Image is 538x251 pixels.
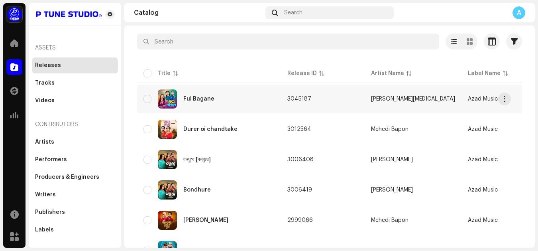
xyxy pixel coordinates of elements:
[158,89,177,109] img: e531a840-4558-4b95-8bd9-870083509395
[35,209,65,215] div: Publishers
[32,169,118,185] re-m-nav-item: Producers & Engineers
[468,157,498,162] span: Azad Music
[287,96,311,102] span: 3045187
[287,187,312,193] span: 3006419
[32,115,118,134] re-a-nav-header: Contributors
[35,156,67,163] div: Performers
[468,96,498,102] span: Azad Music
[287,217,313,223] span: 2999066
[183,157,211,162] div: বন্ধুরে [বন্ধুরে]
[371,126,455,132] span: Mehedi Bapon
[284,10,302,16] span: Search
[32,152,118,168] re-m-nav-item: Performers
[35,62,61,69] div: Releases
[468,126,498,132] span: Azad Music
[158,180,177,200] img: c03039a4-5a21-4ebd-8a27-6b8bd89ab63f
[468,69,501,77] div: Label Name
[371,157,455,162] span: Lota Rahman
[137,34,439,49] input: Search
[32,38,118,57] re-a-nav-header: Assets
[32,187,118,203] re-m-nav-item: Writers
[371,126,408,132] div: Mehedi Bapon
[183,96,214,102] div: Ful Bagane
[512,6,525,19] div: A
[371,96,455,102] span: Shantona Mandol
[287,69,317,77] div: Release ID
[371,217,408,223] div: Mehedi Bapon
[6,6,22,22] img: a1dd4b00-069a-4dd5-89ed-38fbdf7e908f
[32,93,118,109] re-m-nav-item: Videos
[35,97,55,104] div: Videos
[183,187,211,193] div: Bondhure
[32,57,118,73] re-m-nav-item: Releases
[134,10,262,16] div: Catalog
[158,150,177,169] img: f7f933ea-650a-4fb6-80c5-806d29a70105
[35,10,102,19] img: 4a01500c-8103-42f4-b7f9-01936f9e99d0
[35,227,54,233] div: Labels
[35,192,56,198] div: Writers
[371,217,455,223] span: Mehedi Bapon
[32,134,118,150] re-m-nav-item: Artists
[371,187,455,193] span: Lota Rahman
[287,126,311,132] span: 3012564
[371,157,413,162] div: [PERSON_NAME]
[158,211,177,230] img: 15994d36-13d9-4757-88ab-c4fce604a30e
[468,187,498,193] span: Azad Music
[158,69,171,77] div: Title
[32,75,118,91] re-m-nav-item: Tracks
[158,120,177,139] img: 11ef2b6f-50f9-41dd-b0a0-12990fd4e3db
[371,187,413,193] div: [PERSON_NAME]
[287,157,314,162] span: 3006408
[468,217,498,223] span: Azad Music
[35,80,55,86] div: Tracks
[183,217,228,223] div: Akasher Megh Tumi
[371,96,455,102] div: [PERSON_NAME][MEDICAL_DATA]
[35,174,99,180] div: Producers & Engineers
[183,126,238,132] div: Durer oi chandtake
[32,204,118,220] re-m-nav-item: Publishers
[32,222,118,238] re-m-nav-item: Labels
[35,139,54,145] div: Artists
[371,69,404,77] div: Artist Name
